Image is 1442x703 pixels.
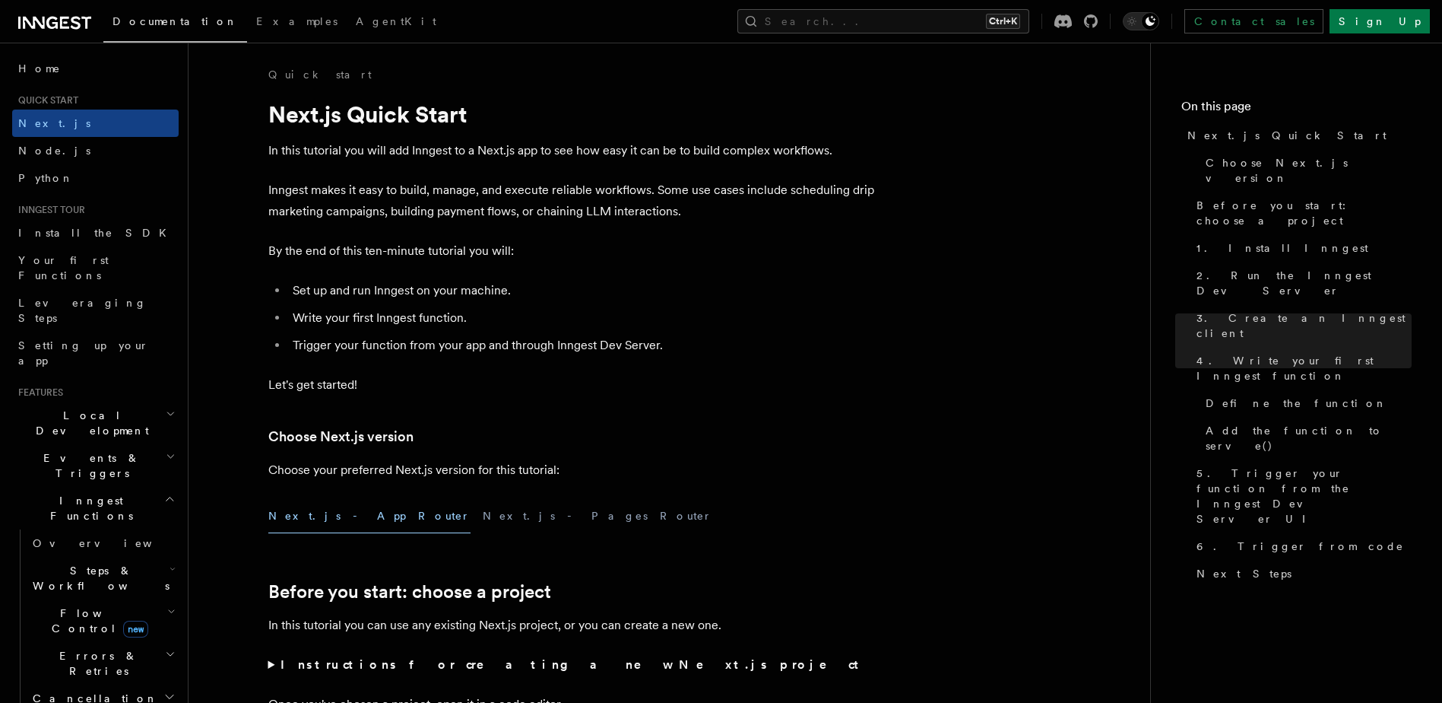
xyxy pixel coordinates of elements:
[1196,268,1412,298] span: 2. Run the Inngest Dev Server
[12,219,179,247] a: Install the SDK
[1190,234,1412,262] a: 1. Install Inngest
[268,615,876,636] p: In this tutorial you can use any existing Next.js project, or you can create a new one.
[18,297,147,324] span: Leveraging Steps
[1190,560,1412,587] a: Next Steps
[288,335,876,356] li: Trigger your function from your app and through Inngest Dev Server.
[12,94,78,107] span: Quick start
[356,15,436,27] span: AgentKit
[268,581,551,603] a: Before you start: choose a project
[268,180,876,222] p: Inngest makes it easy to build, manage, and execute reliable workflows. Some use cases include sc...
[1190,533,1412,560] a: 6. Trigger from code
[12,487,179,530] button: Inngest Functions
[268,140,876,161] p: In this tutorial you will add Inngest to a Next.js app to see how easy it can be to build complex...
[986,14,1020,29] kbd: Ctrl+K
[268,426,414,447] a: Choose Next.js version
[18,145,90,157] span: Node.js
[1200,390,1412,417] a: Define the function
[1196,198,1412,228] span: Before you start: choose a project
[1200,417,1412,460] a: Add the function to serve()
[27,557,179,600] button: Steps & Workflows
[483,499,712,533] button: Next.js - Pages Router
[288,280,876,301] li: Set up and run Inngest on your machine.
[27,530,179,557] a: Overview
[12,444,179,487] button: Events & Triggers
[268,67,372,82] a: Quick start
[1200,149,1412,192] a: Choose Next.js version
[18,61,61,76] span: Home
[247,5,347,41] a: Examples
[268,100,876,128] h1: Next.js Quick Start
[288,307,876,329] li: Write your first Inngest function.
[1190,262,1412,304] a: 2. Run the Inngest Dev Server
[33,537,189,549] span: Overview
[12,408,166,438] span: Local Development
[27,606,167,636] span: Flow Control
[12,332,179,374] a: Setting up your app
[12,247,179,289] a: Your first Functions
[1190,304,1412,347] a: 3. Create an Inngest client
[737,9,1029,33] button: Search...Ctrl+K
[12,110,179,137] a: Next.js
[1196,566,1291,581] span: Next Steps
[268,499,471,533] button: Next.js - App Router
[18,339,149,367] span: Setting up your app
[1181,97,1412,122] h4: On this page
[1123,12,1159,30] button: Toggle dark mode
[268,460,876,481] p: Choose your preferred Next.js version for this tutorial:
[12,137,179,164] a: Node.js
[27,642,179,685] button: Errors & Retries
[12,493,164,523] span: Inngest Functions
[268,654,876,676] summary: Instructions for creating a new Next.js project
[113,15,238,27] span: Documentation
[18,117,90,129] span: Next.js
[27,600,179,642] button: Flow Controlnew
[12,386,63,399] span: Features
[1196,310,1412,341] span: 3. Create an Inngest client
[256,15,338,27] span: Examples
[12,402,179,444] button: Local Development
[1196,353,1412,383] span: 4. Write your first Inngest function
[1190,460,1412,533] a: 5. Trigger your function from the Inngest Dev Server UI
[347,5,445,41] a: AgentKit
[12,289,179,332] a: Leveraging Steps
[12,55,179,82] a: Home
[1196,466,1412,526] span: 5. Trigger your function from the Inngest Dev Server UI
[1206,423,1412,453] span: Add the function to serve()
[280,657,865,672] strong: Instructions for creating a new Next.js project
[1187,128,1387,143] span: Next.js Quick Start
[103,5,247,43] a: Documentation
[268,240,876,262] p: By the end of this ten-minute tutorial you will:
[1190,192,1412,234] a: Before you start: choose a project
[27,648,165,679] span: Errors & Retries
[123,621,148,638] span: new
[268,374,876,396] p: Let's get started!
[1196,240,1368,256] span: 1. Install Inngest
[1206,155,1412,186] span: Choose Next.js version
[1184,9,1323,33] a: Contact sales
[1196,539,1404,554] span: 6. Trigger from code
[12,450,166,481] span: Events & Triggers
[18,254,109,282] span: Your first Functions
[12,164,179,192] a: Python
[1206,396,1387,411] span: Define the function
[1329,9,1430,33] a: Sign Up
[18,227,176,239] span: Install the SDK
[1181,122,1412,149] a: Next.js Quick Start
[1190,347,1412,390] a: 4. Write your first Inngest function
[12,204,85,216] span: Inngest tour
[18,172,74,184] span: Python
[27,563,170,593] span: Steps & Workflows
